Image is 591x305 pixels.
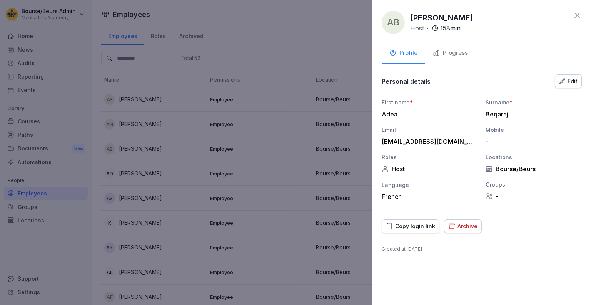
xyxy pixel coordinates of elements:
[486,192,582,200] div: -
[382,138,474,145] div: [EMAIL_ADDRESS][DOMAIN_NAME]
[486,180,582,189] div: Groups
[382,219,439,233] button: Copy login link
[559,77,578,86] div: Edit
[486,98,582,106] div: Surname
[433,49,468,57] div: Progress
[389,49,417,57] div: Profile
[486,138,578,145] div: -
[382,11,405,34] div: AB
[486,126,582,134] div: Mobile
[555,74,582,88] button: Edit
[382,153,478,161] div: Roles
[444,219,482,233] button: Archive
[386,222,435,231] div: Copy login link
[382,193,478,201] div: French
[382,165,478,173] div: Host
[410,24,424,33] p: Host
[448,222,477,231] div: Archive
[382,246,582,253] p: Created at : [DATE]
[382,43,425,64] button: Profile
[382,110,474,118] div: Adea
[486,165,582,173] div: Bourse/Beurs
[486,153,582,161] div: Locations
[410,24,461,33] div: ·
[382,126,478,134] div: Email
[486,110,578,118] div: Beqaraj
[382,181,478,189] div: Language
[410,12,473,24] p: [PERSON_NAME]
[425,43,476,64] button: Progress
[382,98,478,106] div: First name
[382,78,431,85] p: Personal details
[440,24,461,33] p: 158 min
